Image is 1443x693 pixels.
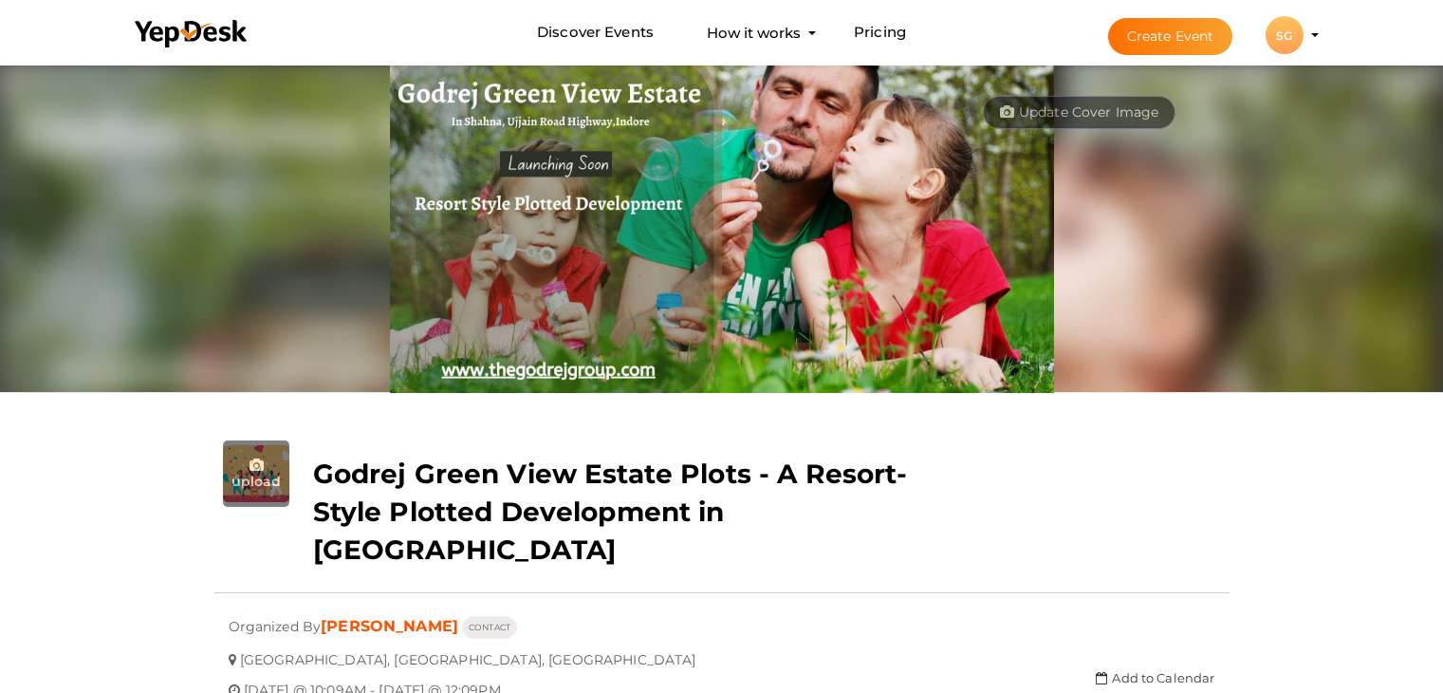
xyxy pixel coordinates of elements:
[321,617,458,635] a: [PERSON_NAME]
[1266,16,1304,54] div: SG
[1260,15,1309,55] button: SG
[240,637,696,668] span: [GEOGRAPHIC_DATA], [GEOGRAPHIC_DATA], [GEOGRAPHIC_DATA]
[1096,670,1214,685] a: Add to Calendar
[1108,18,1233,55] button: Create Event
[390,61,1054,393] img: UBHJSLFR_normal.jpeg
[1266,28,1304,43] profile-pic: SG
[462,616,517,639] button: CONTACT
[983,96,1176,129] button: Update Cover Image
[701,15,806,50] button: How it works
[229,604,322,635] span: Organized By
[313,458,908,566] b: Godrej Green View Estate Plots - A Resort-Style Plotted Development in [GEOGRAPHIC_DATA]
[854,15,906,50] a: Pricing
[537,15,654,50] a: Discover Events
